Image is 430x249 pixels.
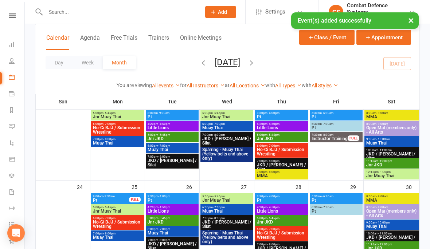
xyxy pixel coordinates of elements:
strong: at [225,82,230,88]
span: 7:00pm [93,232,142,235]
button: Agenda [80,34,100,50]
span: 6:00pm [147,228,197,231]
span: Muay Thai [202,209,252,213]
a: All Types [275,83,302,88]
span: - 7:00pm [213,206,225,209]
span: Jnr JKD [257,137,306,141]
span: - 9:00am [376,111,388,115]
span: Jnr JKD [366,163,417,167]
div: 28 [296,181,309,193]
span: 9:00am [93,195,129,198]
strong: for [180,82,187,88]
span: 5:30am [311,111,361,115]
span: - 12:00pm [378,243,392,246]
span: - 5:45pm [103,206,116,209]
span: 3:30pm [257,195,306,198]
div: 25 [132,181,145,193]
span: No-Gi BJJ / Submission Wrestling [93,220,142,229]
span: JKD / [PERSON_NAME] / Silat [202,220,252,229]
span: Open Mat (members only) - All Arts [366,209,417,218]
span: - 8:00pm [103,138,116,141]
button: Calendar [46,34,69,50]
span: 7:00pm [147,238,197,242]
span: 6:00pm [257,144,306,147]
span: - 5:45pm [213,195,225,198]
span: 6:00pm [202,206,252,209]
span: 8:00am [366,206,417,209]
strong: You are viewing [117,82,152,88]
span: - 4:50pm [267,206,279,209]
span: - 4:50pm [267,122,279,126]
span: JKD / [PERSON_NAME] / Silat [147,158,197,167]
span: 6:00pm [93,217,142,220]
div: 26 [186,181,199,193]
span: 6:00pm [93,122,142,126]
span: 9:00am [366,221,417,224]
span: Jnr Muay Thai [93,209,142,213]
span: Muay Thai [147,231,197,235]
span: 5:00pm [257,133,306,137]
span: - 7:00pm [267,144,279,147]
span: Jnr Muay Thai [202,115,252,119]
span: Muay Thai [93,235,142,240]
span: JKD / [PERSON_NAME] / Silat [257,163,306,171]
a: People [9,54,25,70]
span: 12:15pm [366,170,417,174]
span: - 7:00pm [158,228,170,231]
span: MMA [366,115,417,119]
span: 5:00pm [93,111,142,115]
span: 4:20pm [147,122,197,126]
th: Thu [254,94,309,109]
span: 5:00pm [202,111,252,115]
span: 3:30pm [147,195,197,198]
span: Pt [147,198,197,202]
span: 7:00pm [93,138,142,141]
span: - 4:00pm [158,195,170,198]
span: - 7:00pm [213,122,225,126]
span: 6:30am [311,122,361,126]
span: 10:00am [366,149,417,152]
span: No-Gi BJJ / Submission Wrestling [93,126,142,134]
th: Fri [309,94,364,109]
span: - 5:45pm [158,133,170,137]
span: - 9:00am [158,111,169,115]
span: 6:30am [311,206,361,209]
span: - 11:00am [378,149,392,152]
span: - 5:45pm [267,133,279,137]
span: Sparring - Muay Thai (Yellow belts and above only) [202,147,252,161]
strong: with [302,82,312,88]
span: - 10:00am [376,221,390,224]
span: Add [218,9,227,15]
span: - 4:00pm [267,195,279,198]
a: All Instructors [187,83,225,88]
span: - 6:30am [322,195,333,198]
div: Open Intercom Messenger [7,224,25,242]
button: Class / Event [299,30,355,45]
span: Little Lions [147,126,197,130]
span: Instructor Training [311,137,348,141]
span: No-Gi BJJ / Submission Wrestling [257,231,306,240]
span: - 10:00am [376,138,390,141]
span: JKD / [PERSON_NAME] / Silat [366,235,417,244]
span: Jnr Muay Thai [93,115,142,119]
span: 6:00pm [202,122,252,126]
div: 27 [241,181,254,193]
span: - 7:00pm [158,144,170,147]
span: 8:00am [366,122,417,126]
span: Little Lions [257,209,306,213]
span: - 4:50pm [158,206,170,209]
span: Pt [311,126,361,130]
span: - 4:50pm [158,122,170,126]
span: - 7:30am [322,206,333,209]
span: 8:00am [147,111,197,115]
div: Combat Defence Systems [347,2,409,15]
span: - 5:45pm [213,111,225,115]
a: Calendar [9,70,25,86]
span: - 8:00pm [267,243,279,246]
span: Pt [147,115,197,119]
span: - 8:00pm [213,133,225,137]
div: 29 [350,181,363,193]
button: Add [205,6,236,18]
div: 24 [77,181,90,193]
span: 7:00pm [202,217,252,220]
